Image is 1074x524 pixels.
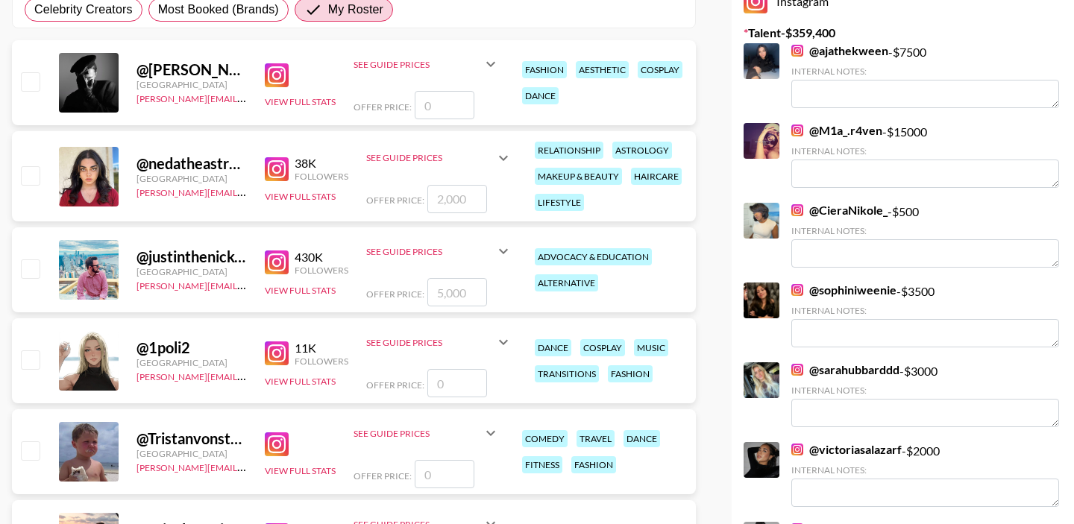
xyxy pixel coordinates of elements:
div: dance [624,430,660,447]
img: Instagram [265,63,289,87]
div: fitness [522,456,562,473]
div: @ [PERSON_NAME].[PERSON_NAME] [136,60,247,79]
a: @victoriasalazarf [791,442,902,457]
div: transitions [535,365,599,382]
a: [PERSON_NAME][EMAIL_ADDRESS][PERSON_NAME][DOMAIN_NAME] [136,90,428,104]
div: fashion [608,365,653,382]
div: Internal Notes: [791,385,1059,396]
img: Instagram [791,204,803,216]
div: - $ 15000 [791,123,1059,188]
div: - $ 2000 [791,442,1059,507]
div: alternative [535,274,598,291]
div: fashion [571,456,616,473]
div: advocacy & education [535,248,652,265]
span: Offer Price: [354,101,412,113]
div: Followers [295,171,348,182]
div: fashion [522,61,567,78]
span: Offer Price: [366,288,424,300]
button: View Full Stats [265,191,336,202]
div: astrology [612,142,672,159]
div: See Guide Prices [366,337,494,348]
a: [PERSON_NAME][EMAIL_ADDRESS][PERSON_NAME][DOMAIN_NAME] [136,184,428,198]
div: @ nedatheastrologer [136,154,247,173]
input: 0 [415,91,474,119]
img: Instagram [265,341,289,365]
button: View Full Stats [265,96,336,107]
div: [GEOGRAPHIC_DATA] [136,79,247,90]
span: Celebrity Creators [34,1,133,19]
button: View Full Stats [265,285,336,296]
img: Instagram [265,250,289,274]
div: Internal Notes: [791,225,1059,236]
span: Most Booked (Brands) [158,1,279,19]
div: dance [535,339,571,356]
div: See Guide Prices [354,428,482,439]
span: Offer Price: [366,379,424,391]
div: makeup & beauty [535,168,622,185]
input: 0 [427,369,487,397]
div: cosplay [580,339,625,356]
img: Instagram [791,364,803,376]
div: See Guide Prices [366,152,494,163]
a: @sarahubbarddd [791,362,899,377]
div: - $ 3000 [791,362,1059,427]
div: travel [577,430,615,447]
label: Talent - $ 359,400 [744,25,1062,40]
div: @ 1poli2 [136,338,247,357]
div: haircare [631,168,682,185]
a: @ajathekween [791,43,888,58]
img: Instagram [265,157,289,181]
div: music [634,339,668,356]
img: Instagram [791,284,803,296]
div: See Guide Prices [366,246,494,257]
span: Offer Price: [354,470,412,482]
img: Instagram [791,124,803,136]
button: View Full Stats [265,465,336,476]
div: [GEOGRAPHIC_DATA] [136,266,247,277]
div: lifestyle [535,194,584,211]
div: @ Tristanvonstaden [136,429,247,448]
div: - $ 500 [791,203,1059,268]
div: Followers [295,265,348,276]
a: @M1a_.r4ven [791,123,882,138]
div: Internal Notes: [791,305,1059,316]
div: Internal Notes: [791,464,1059,476]
div: See Guide Prices [354,415,500,451]
div: comedy [522,430,568,447]
div: aesthetic [576,61,629,78]
div: - $ 3500 [791,282,1059,347]
input: 5,000 [427,278,487,306]
div: See Guide Prices [366,233,512,269]
a: [PERSON_NAME][EMAIL_ADDRESS][PERSON_NAME][DOMAIN_NAME] [136,459,428,473]
div: Internal Notes: [791,66,1059,77]
div: [GEOGRAPHIC_DATA] [136,173,247,184]
img: Instagram [265,432,289,456]
div: See Guide Prices [354,59,482,70]
div: See Guide Prices [366,324,512,360]
input: 0 [415,460,474,488]
div: Followers [295,356,348,367]
span: Offer Price: [366,195,424,206]
div: Internal Notes: [791,145,1059,157]
div: @ justinthenickofcrime [136,247,247,266]
input: 2,000 [427,185,487,213]
div: See Guide Prices [366,140,512,176]
div: relationship [535,142,603,159]
a: @CieraNikole_ [791,203,888,218]
div: 430K [295,250,348,265]
div: dance [522,87,559,104]
div: See Guide Prices [354,46,500,82]
div: 11K [295,341,348,356]
span: My Roster [328,1,383,19]
img: Instagram [791,45,803,57]
div: cosplay [638,61,682,78]
div: 38K [295,156,348,171]
a: [PERSON_NAME][EMAIL_ADDRESS][PERSON_NAME][DOMAIN_NAME] [136,277,428,291]
a: [PERSON_NAME][EMAIL_ADDRESS][PERSON_NAME][DOMAIN_NAME] [136,368,428,382]
img: Instagram [791,443,803,455]
div: - $ 7500 [791,43,1059,108]
div: [GEOGRAPHIC_DATA] [136,357,247,368]
div: [GEOGRAPHIC_DATA] [136,448,247,459]
a: @sophiniweenie [791,282,896,297]
button: View Full Stats [265,376,336,387]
